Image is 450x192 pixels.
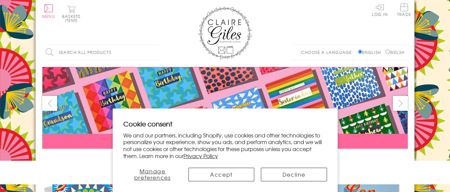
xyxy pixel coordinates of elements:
span: 0 items [65,13,80,23]
button: Accept [188,168,254,181]
button: Menu [42,4,55,18]
button: prev [42,96,57,111]
button: Decline [261,168,327,181]
button: Manage preferences [123,168,182,181]
span: Menu [42,13,55,19]
span: Trade [397,3,411,16]
p: We and our partners, including Shopify, use cookies and other technologies to personalize your ex... [123,132,327,159]
button: Basket0 items [62,5,80,22]
div: Carousel Pagination [42,154,408,164]
label: Welsh [386,49,404,55]
input: Search all products [42,45,159,60]
h2: Cookie consent [123,119,327,128]
span: Manage preferences [134,167,171,181]
a: Log In [372,3,388,16]
a: Privacy Policy [183,152,218,160]
p: Choose a language: [301,49,357,55]
input: Welsh [386,50,390,54]
img: Claire Giles Greetings Cards [198,7,252,59]
button: next [393,96,408,111]
a: Trade [397,3,411,18]
input: English [358,50,362,54]
input: Search [152,45,159,60]
label: English [358,49,384,55]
